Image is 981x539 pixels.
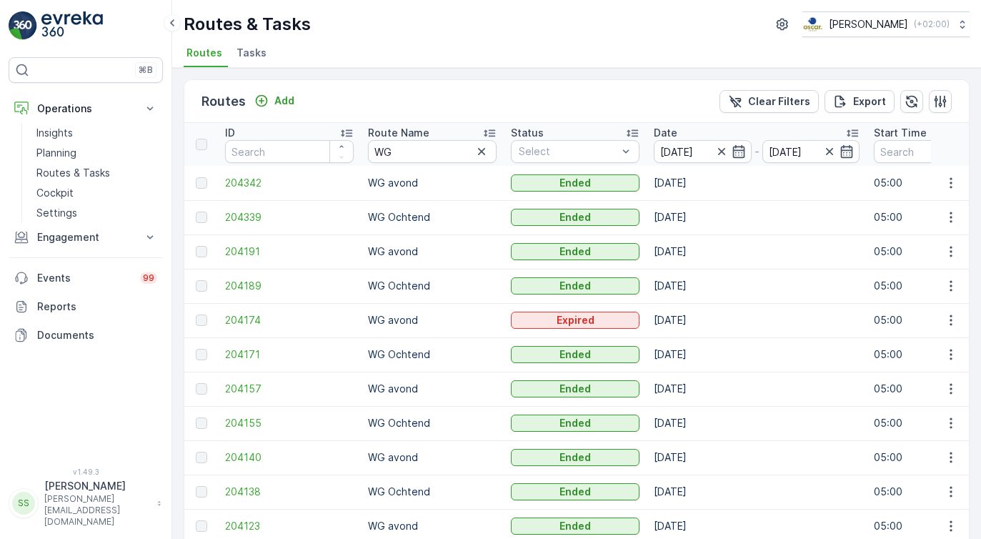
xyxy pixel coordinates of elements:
[225,244,354,259] a: 204191
[874,126,927,140] p: Start Time
[225,210,354,224] a: 204339
[559,450,591,465] p: Ended
[559,210,591,224] p: Ended
[647,406,867,440] td: [DATE]
[647,269,867,303] td: [DATE]
[361,234,504,269] td: WG avond
[361,406,504,440] td: WG Ochtend
[361,475,504,509] td: WG Ochtend
[511,174,639,192] button: Ended
[511,209,639,226] button: Ended
[361,269,504,303] td: WG Ochtend
[511,415,639,432] button: Ended
[654,126,677,140] p: Date
[511,312,639,329] button: Expired
[225,279,354,293] a: 204189
[802,11,970,37] button: [PERSON_NAME](+02:00)
[225,382,354,396] a: 204157
[559,382,591,396] p: Ended
[829,17,908,31] p: [PERSON_NAME]
[196,212,207,223] div: Toggle Row Selected
[31,163,163,183] a: Routes & Tasks
[559,519,591,533] p: Ended
[36,186,74,200] p: Cockpit
[719,90,819,113] button: Clear Filters
[37,230,134,244] p: Engagement
[186,46,222,60] span: Routes
[654,140,752,163] input: dd/mm/yyyy
[31,123,163,143] a: Insights
[511,380,639,397] button: Ended
[196,417,207,429] div: Toggle Row Selected
[36,166,110,180] p: Routes & Tasks
[44,493,150,528] p: [PERSON_NAME][EMAIL_ADDRESS][DOMAIN_NAME]
[755,143,760,160] p: -
[511,277,639,295] button: Ended
[559,485,591,499] p: Ended
[647,440,867,475] td: [DATE]
[361,337,504,372] td: WG Ochtend
[361,303,504,337] td: WG avond
[31,183,163,203] a: Cockpit
[44,479,150,493] p: [PERSON_NAME]
[557,313,594,327] p: Expired
[196,349,207,360] div: Toggle Row Selected
[559,244,591,259] p: Ended
[225,176,354,190] a: 204342
[519,144,617,159] p: Select
[196,315,207,326] div: Toggle Row Selected
[368,126,429,140] p: Route Name
[225,347,354,362] a: 204171
[647,234,867,269] td: [DATE]
[236,46,267,60] span: Tasks
[511,483,639,500] button: Ended
[361,372,504,406] td: WG avond
[9,11,37,40] img: logo
[511,449,639,466] button: Ended
[139,64,153,76] p: ⌘B
[37,271,131,285] p: Events
[31,143,163,163] a: Planning
[225,416,354,430] span: 204155
[36,206,77,220] p: Settings
[647,303,867,337] td: [DATE]
[225,450,354,465] span: 204140
[647,337,867,372] td: [DATE]
[12,492,35,515] div: SS
[511,518,639,535] button: Ended
[361,166,504,200] td: WG avond
[196,486,207,498] div: Toggle Row Selected
[36,146,76,160] p: Planning
[36,126,73,140] p: Insights
[559,279,591,293] p: Ended
[201,92,246,112] p: Routes
[9,223,163,252] button: Engagement
[225,140,354,163] input: Search
[559,176,591,190] p: Ended
[647,372,867,406] td: [DATE]
[647,166,867,200] td: [DATE]
[274,94,294,108] p: Add
[225,519,354,533] a: 204123
[853,94,886,109] p: Export
[31,203,163,223] a: Settings
[825,90,895,113] button: Export
[361,200,504,234] td: WG Ochtend
[914,19,950,30] p: ( +02:00 )
[196,280,207,292] div: Toggle Row Selected
[225,485,354,499] a: 204138
[225,313,354,327] a: 204174
[225,126,235,140] p: ID
[196,177,207,189] div: Toggle Row Selected
[143,272,154,284] p: 99
[368,140,497,163] input: Search
[184,13,311,36] p: Routes & Tasks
